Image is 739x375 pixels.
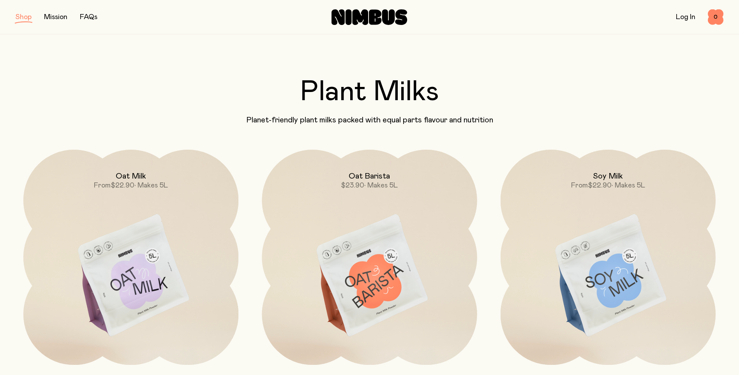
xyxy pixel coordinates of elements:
[134,182,168,189] span: • Makes 5L
[94,182,111,189] span: From
[80,14,97,21] a: FAQs
[676,14,695,21] a: Log In
[593,172,623,181] h2: Soy Milk
[571,182,588,189] span: From
[262,150,477,365] a: Oat Barista$23.90• Makes 5L
[349,172,390,181] h2: Oat Barista
[16,115,723,125] p: Planet-friendly plant milks packed with equal parts flavour and nutrition
[16,78,723,106] h2: Plant Milks
[364,182,398,189] span: • Makes 5L
[708,9,723,25] button: 0
[501,150,716,365] a: Soy MilkFrom$22.90• Makes 5L
[44,14,67,21] a: Mission
[612,182,645,189] span: • Makes 5L
[23,150,238,365] a: Oat MilkFrom$22.90• Makes 5L
[111,182,134,189] span: $22.90
[116,172,146,181] h2: Oat Milk
[341,182,364,189] span: $23.90
[588,182,612,189] span: $22.90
